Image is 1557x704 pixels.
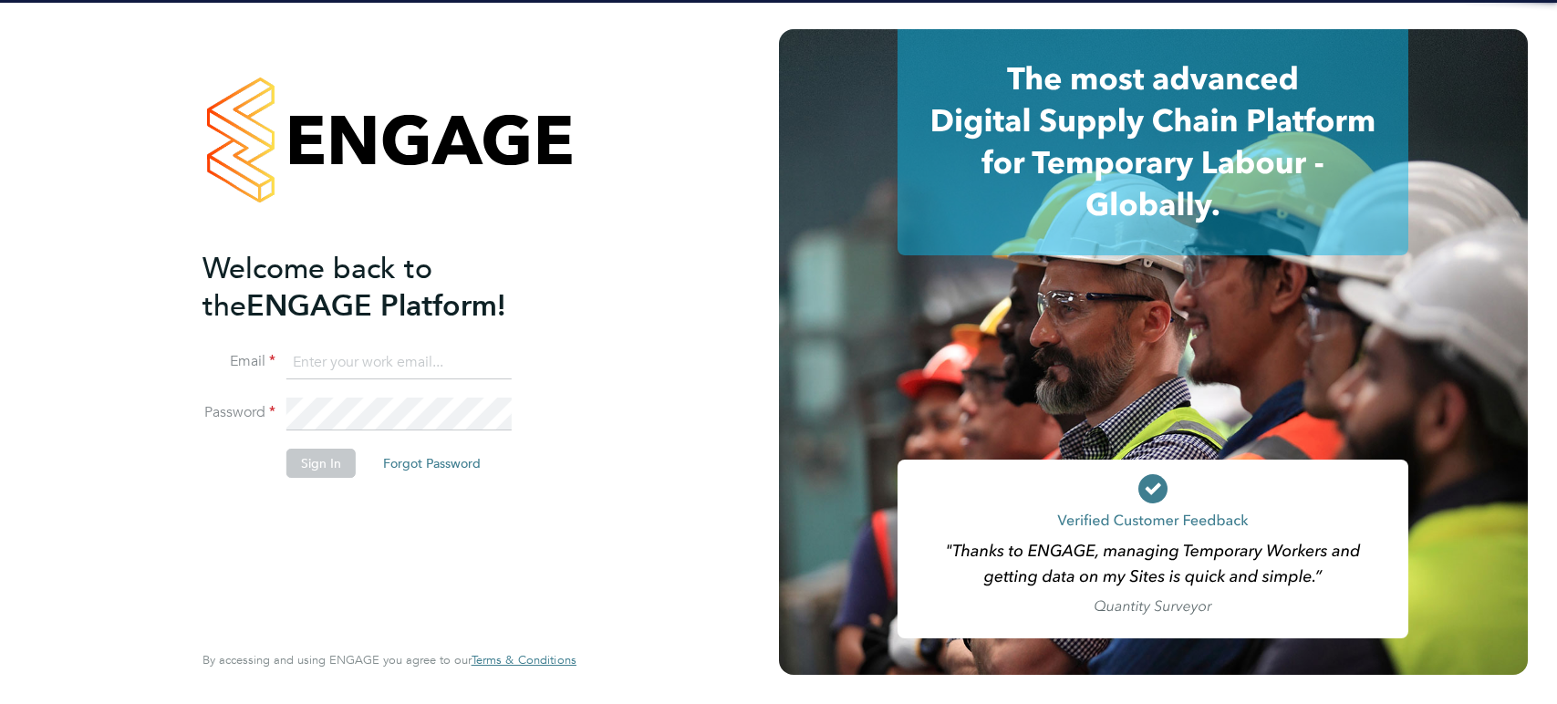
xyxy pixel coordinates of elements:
[286,449,356,478] button: Sign In
[202,250,558,325] h2: ENGAGE Platform!
[472,652,576,668] span: Terms & Conditions
[202,352,275,371] label: Email
[472,653,576,668] a: Terms & Conditions
[202,652,576,668] span: By accessing and using ENGAGE you agree to our
[286,347,512,379] input: Enter your work email...
[202,251,432,324] span: Welcome back to the
[202,403,275,422] label: Password
[368,449,495,478] button: Forgot Password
